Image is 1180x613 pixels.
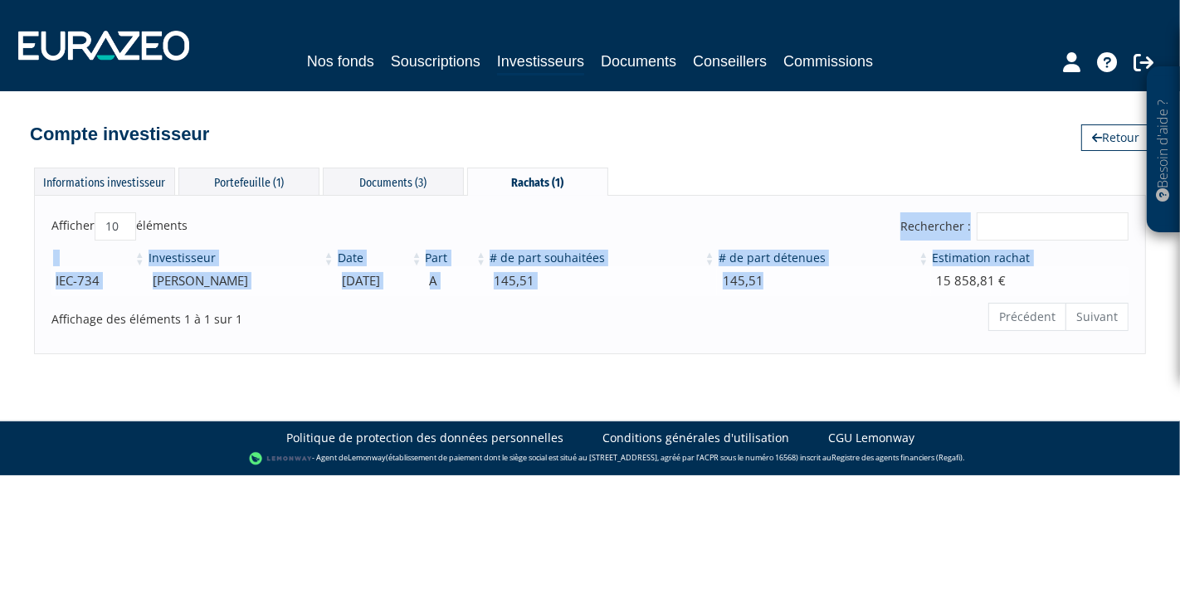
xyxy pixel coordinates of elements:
td: 145,51 [488,266,716,295]
a: Politique de protection des données personnelles [286,430,563,446]
input: Rechercher : [977,212,1129,241]
td: A [424,266,489,295]
td: 145,51 [717,266,931,295]
a: CGU Lemonway [828,430,914,446]
td: IEC-734 [51,266,147,295]
td: [PERSON_NAME] [147,266,336,295]
label: Afficher éléments [51,212,188,241]
a: Retour [1081,124,1150,151]
td: [DATE] [336,266,424,295]
a: Commissions [783,50,873,73]
select: Afficheréléments [95,212,136,241]
div: Affichage des éléments 1 à 1 sur 1 [51,301,485,328]
a: Registre des agents financiers (Regafi) [831,452,963,463]
a: Souscriptions [391,50,480,73]
th: Investisseur: activer pour trier la colonne par ordre croissant [147,250,336,266]
a: Lemonway [348,452,386,463]
div: Portefeuille (1) [178,168,319,195]
a: Conseillers [693,50,767,73]
img: 1732889491-logotype_eurazeo_blanc_rvb.png [18,31,189,61]
th: # de part souhaitées: activer pour trier la colonne par ordre croissant [488,250,716,266]
th: # de part détenues: activer pour trier la colonne par ordre croissant [717,250,931,266]
div: - Agent de (établissement de paiement dont le siège social est situé au [STREET_ADDRESS], agréé p... [17,450,1163,467]
th: Part: activer pour trier la colonne par ordre croissant [424,250,489,266]
th: &nbsp;: activer pour trier la colonne par ordre croissant [51,250,147,266]
label: Rechercher : [900,212,1129,241]
th: Date: activer pour trier la colonne par ordre croissant [336,250,424,266]
h4: Compte investisseur [30,124,209,144]
a: Investisseurs [497,50,584,75]
div: Rachats (1) [467,168,608,196]
a: Documents [601,50,676,73]
img: logo-lemonway.png [249,450,313,467]
a: Conditions générales d'utilisation [602,430,789,446]
p: Besoin d'aide ? [1154,75,1173,225]
div: Documents (3) [323,168,464,195]
th: Estimation rachat [931,250,1129,266]
a: Nos fonds [307,50,374,73]
td: 15 858,81 € [931,266,1129,295]
div: Informations investisseur [34,168,175,195]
